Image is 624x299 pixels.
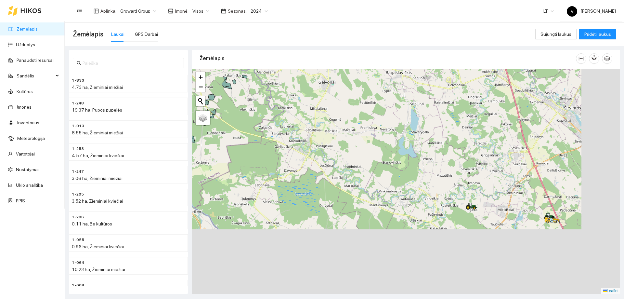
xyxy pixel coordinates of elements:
[72,85,123,90] span: 4.73 ha, Žieminiai miežiai
[16,151,35,156] a: Vartotojai
[576,53,586,64] button: column-width
[571,6,574,17] span: V
[543,6,554,16] span: LT
[16,198,25,203] a: PPIS
[200,49,576,68] div: Žemėlapis
[251,6,268,16] span: 2024
[535,32,577,37] a: Sujungti laukus
[72,191,84,197] span: 1-205
[196,111,210,125] a: Layers
[17,69,54,82] span: Sandėlis
[567,8,616,14] span: [PERSON_NAME]
[72,169,84,175] span: 1-247
[72,146,84,152] span: 1-253
[221,8,226,14] span: calendar
[535,29,577,39] button: Sujungti laukus
[135,31,158,38] div: GPS Darbai
[228,7,247,15] span: Sezonas :
[94,8,99,14] span: layout
[100,7,116,15] span: Aplinka :
[199,83,203,91] span: −
[199,73,203,81] span: +
[76,8,82,14] span: menu-fold
[72,237,84,243] span: 1-055
[196,82,205,92] a: Zoom out
[175,7,188,15] span: Įmonė :
[540,31,571,38] span: Sujungti laukus
[72,267,125,272] span: 10.23 ha, Žieminiai miežiai
[72,221,112,226] span: 0.11 ha, Be kultūros
[72,214,84,220] span: 1-206
[579,29,616,39] button: Pridėti laukus
[17,89,33,94] a: Kultūros
[16,42,35,47] a: Užduotys
[72,244,124,249] span: 0.96 ha, Žieminiai kviečiai
[603,289,618,293] a: Leaflet
[17,120,39,125] a: Inventorius
[72,123,84,129] span: 1-013
[17,58,54,63] a: Panaudoti resursai
[17,104,32,110] a: Įmonės
[72,176,123,181] span: 3.06 ha, Žieminiai miežiai
[83,60,180,67] input: Paieška
[72,153,124,158] span: 4.57 ha, Žieminiai kviečiai
[584,31,611,38] span: Pridėti laukus
[196,96,205,106] button: Initiate a new search
[72,198,123,204] span: 3.52 ha, Žieminiai kviečiai
[17,136,45,141] a: Meteorologija
[72,260,84,266] span: 1-064
[576,56,586,61] span: column-width
[77,61,81,65] span: search
[16,167,39,172] a: Nustatymai
[72,107,122,113] span: 19.37 ha, Pupos pupelės
[120,6,156,16] span: Groward Group
[72,130,123,135] span: 8.55 ha, Žieminiai miežiai
[168,8,173,14] span: shop
[72,77,84,84] span: 1-833
[579,32,616,37] a: Pridėti laukus
[192,6,209,16] span: Visos
[111,31,124,38] div: Laukai
[17,26,38,32] a: Žemėlapis
[73,5,86,18] button: menu-fold
[73,29,103,39] span: Žemėlapis
[72,282,84,289] span: 1-008
[16,183,43,188] a: Ūkio analitika
[72,100,84,106] span: 1-248
[196,72,205,82] a: Zoom in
